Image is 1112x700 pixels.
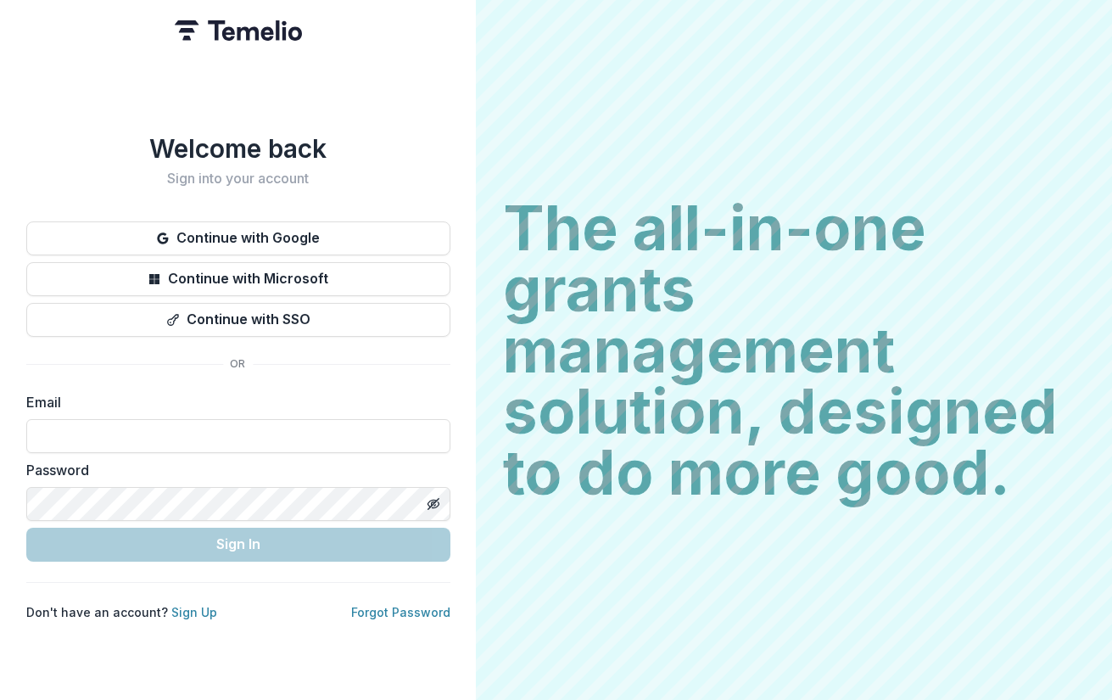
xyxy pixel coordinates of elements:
p: Don't have an account? [26,603,217,621]
button: Sign In [26,528,450,562]
h2: Sign into your account [26,171,450,187]
h1: Welcome back [26,133,450,164]
a: Forgot Password [351,605,450,619]
label: Email [26,392,440,412]
button: Continue with Microsoft [26,262,450,296]
button: Continue with Google [26,221,450,255]
a: Sign Up [171,605,217,619]
img: Temelio [175,20,302,41]
label: Password [26,460,440,480]
button: Toggle password visibility [420,490,447,518]
button: Continue with SSO [26,303,450,337]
